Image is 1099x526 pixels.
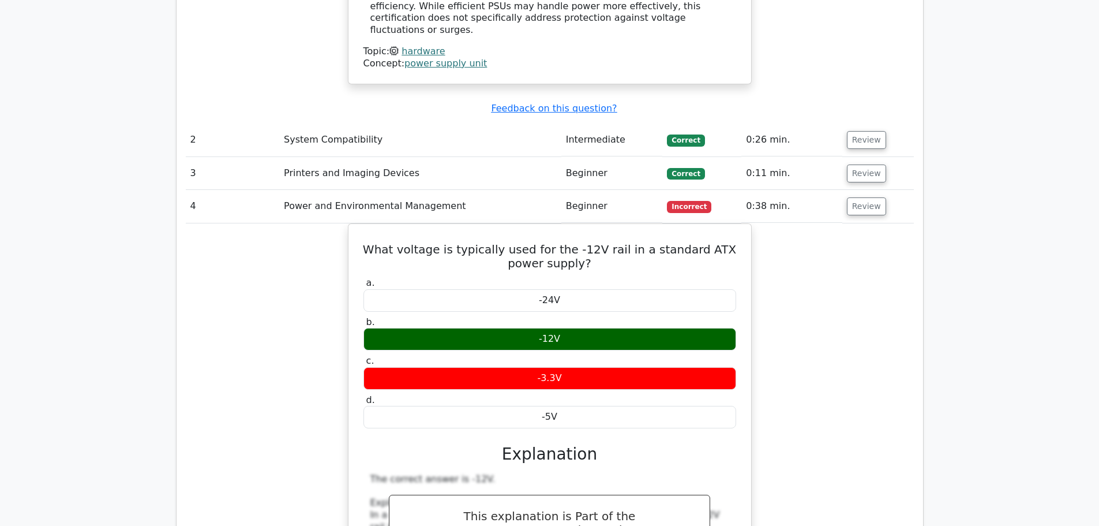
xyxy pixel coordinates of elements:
[363,58,736,70] div: Concept:
[847,131,886,149] button: Review
[491,103,617,114] a: Feedback on this question?
[667,201,711,212] span: Incorrect
[363,328,736,350] div: -12V
[667,135,704,146] span: Correct
[402,46,445,57] a: hardware
[847,165,886,182] button: Review
[186,190,280,223] td: 4
[561,124,663,156] td: Intermediate
[370,445,729,464] h3: Explanation
[279,124,561,156] td: System Compatibility
[741,124,842,156] td: 0:26 min.
[366,355,374,366] span: c.
[366,316,375,327] span: b.
[561,190,663,223] td: Beginner
[362,243,737,270] h5: What voltage is typically used for the -12V rail in a standard ATX power supply?
[667,168,704,180] span: Correct
[847,197,886,215] button: Review
[366,394,375,405] span: d.
[404,58,487,69] a: power supply unit
[279,157,561,190] td: Printers and Imaging Devices
[186,124,280,156] td: 2
[363,46,736,58] div: Topic:
[363,367,736,390] div: -3.3V
[366,277,375,288] span: a.
[363,289,736,312] div: -24V
[363,406,736,428] div: -5V
[186,157,280,190] td: 3
[741,190,842,223] td: 0:38 min.
[279,190,561,223] td: Power and Environmental Management
[561,157,663,190] td: Beginner
[741,157,842,190] td: 0:11 min.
